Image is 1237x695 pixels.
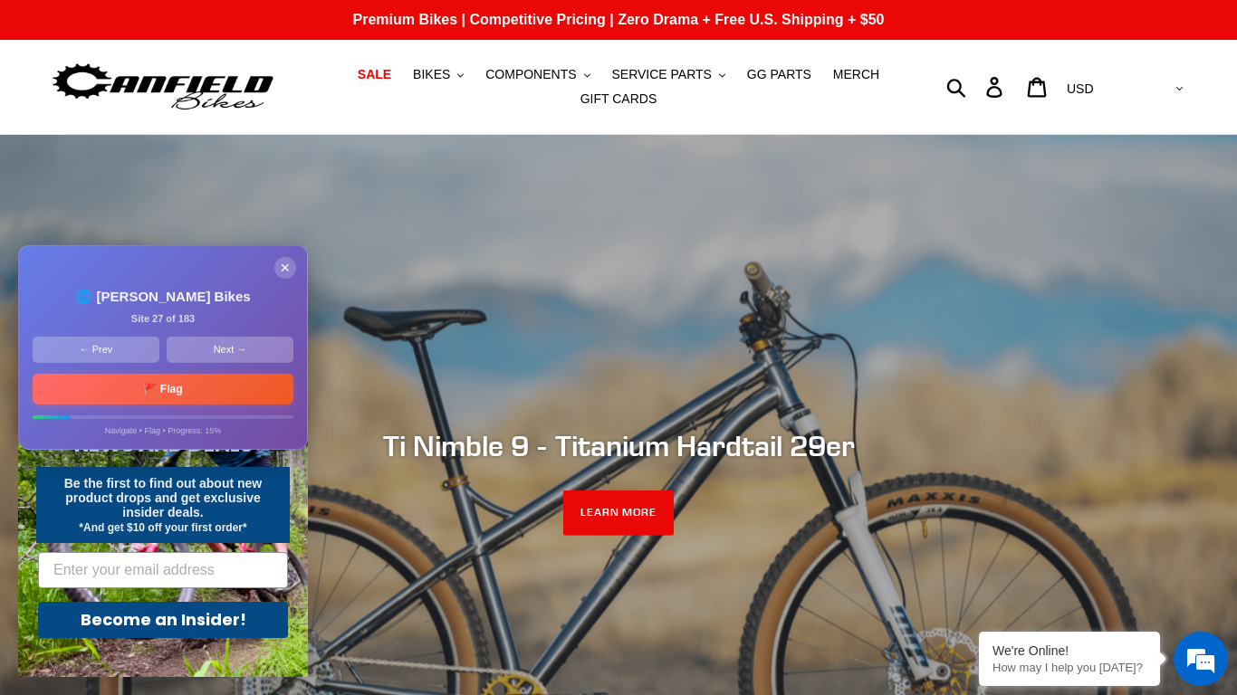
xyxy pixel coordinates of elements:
span: BIKES [413,67,450,82]
div: 🌐 [PERSON_NAME] Bikes [33,287,293,308]
button: COMPONENTS [476,62,599,87]
button: Next → [167,337,293,363]
button: BIKES [404,62,473,87]
button: ← Prev [33,337,159,363]
a: GIFT CARDS [571,87,666,111]
span: *And get $10 off your first order* [79,521,246,534]
button: SERVICE PARTS [602,62,734,87]
span: SERVICE PARTS [611,67,711,82]
div: We're Online! [992,643,1146,658]
span: COMPONENTS [485,67,576,82]
a: MERCH [824,62,888,87]
div: Close CitiShop Controls [274,257,296,279]
button: Become an Insider! [38,602,288,638]
a: SALE [349,62,400,87]
span: GIFT CARDS [580,91,657,107]
h2: Ti Nimble 9 - Titanium Hardtail 29er [125,429,1112,463]
span: Be the first to find out about new product drops and get exclusive insider deals. [64,476,263,519]
span: MERCH [833,67,879,82]
a: LEARN MORE [563,490,675,536]
span: SALE [358,67,391,82]
p: How may I help you today? [992,661,1146,674]
button: 🚩 Flag [33,373,293,404]
input: Enter your email address [38,552,288,588]
div: Site 27 of 183 [33,310,293,326]
div: Navigate • Flag • Progress: 15% [33,425,293,435]
a: GG PARTS [738,62,820,87]
span: GG PARTS [747,67,811,82]
img: Canfield Bikes [50,59,276,116]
